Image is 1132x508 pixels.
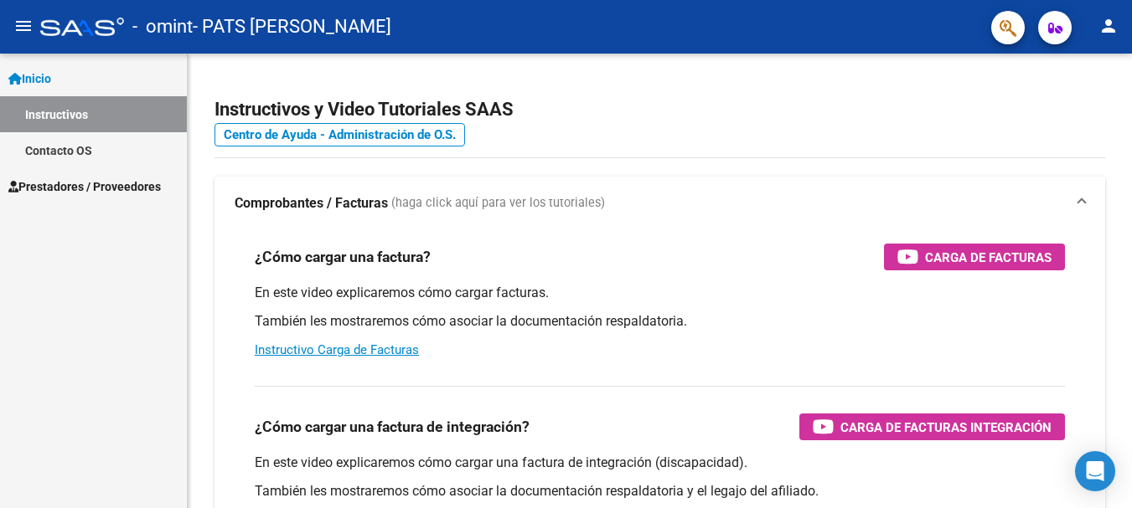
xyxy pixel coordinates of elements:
[840,417,1052,438] span: Carga de Facturas Integración
[1075,451,1115,491] div: Open Intercom Messenger
[215,123,465,146] a: Centro de Ayuda - Administración de O.S.
[8,177,161,196] span: Prestadores / Proveedores
[255,284,1065,302] p: En este video explicaremos cómo cargar facturas.
[215,94,1105,126] h2: Instructivos y Video Tutoriales SAAS
[799,413,1065,440] button: Carga de Facturas Integración
[255,415,530,439] h3: ¿Cómo cargar una factura de integración?
[215,177,1105,230] mat-expansion-panel-header: Comprobantes / Facturas (haga click aquí para ver los tutoriales)
[255,342,419,357] a: Instructivo Carga de Facturas
[13,16,34,36] mat-icon: menu
[255,312,1065,331] p: También les mostraremos cómo asociar la documentación respaldatoria.
[255,454,1065,472] p: En este video explicaremos cómo cargar una factura de integración (discapacidad).
[8,69,51,88] span: Inicio
[132,8,193,45] span: - omint
[884,244,1065,270] button: Carga de Facturas
[255,482,1065,500] p: También les mostraremos cómo asociar la documentación respaldatoria y el legajo del afiliado.
[193,8,391,45] span: - PATS [PERSON_NAME]
[391,194,605,213] span: (haga click aquí para ver los tutoriales)
[255,245,431,269] h3: ¿Cómo cargar una factura?
[925,247,1052,268] span: Carga de Facturas
[235,194,388,213] strong: Comprobantes / Facturas
[1098,16,1119,36] mat-icon: person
